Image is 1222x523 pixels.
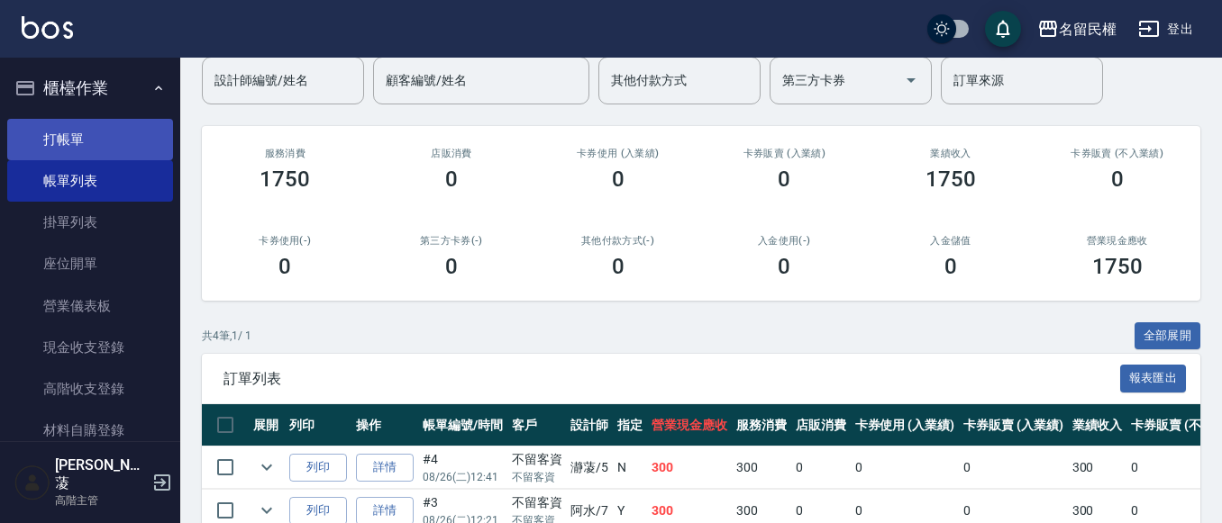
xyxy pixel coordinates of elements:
[566,404,613,446] th: 設計師
[566,446,613,489] td: 瀞蓤 /5
[253,454,280,481] button: expand row
[647,404,732,446] th: 營業現金應收
[985,11,1021,47] button: save
[512,469,562,485] p: 不留客資
[423,469,503,485] p: 08/26 (二) 12:41
[202,328,251,344] p: 共 4 筆, 1 / 1
[390,148,514,159] h2: 店販消費
[390,235,514,247] h2: 第三方卡券(-)
[897,66,926,95] button: Open
[1131,13,1200,46] button: 登出
[1068,404,1127,446] th: 業績收入
[647,446,732,489] td: 300
[1068,446,1127,489] td: 300
[223,370,1120,388] span: 訂單列表
[851,446,960,489] td: 0
[278,254,291,279] h3: 0
[22,16,73,39] img: Logo
[7,327,173,368] a: 現金收支登錄
[7,243,173,284] a: 座位開單
[7,160,173,202] a: 帳單列表
[7,202,173,243] a: 掛單列表
[512,493,562,512] div: 不留客資
[418,404,507,446] th: 帳單編號/時間
[1135,322,1201,350] button: 全部展開
[723,148,846,159] h2: 卡券販賣 (入業績)
[959,404,1068,446] th: 卡券販賣 (入業績)
[944,254,957,279] h3: 0
[289,454,347,482] button: 列印
[851,404,960,446] th: 卡券使用 (入業績)
[1111,167,1124,192] h3: 0
[7,119,173,160] a: 打帳單
[14,464,50,500] img: Person
[249,404,285,446] th: 展開
[778,167,790,192] h3: 0
[889,148,1013,159] h2: 業績收入
[791,446,851,489] td: 0
[7,368,173,410] a: 高階收支登錄
[1059,18,1117,41] div: 名留民權
[1030,11,1124,48] button: 名留民權
[959,446,1068,489] td: 0
[223,148,347,159] h3: 服務消費
[55,456,147,492] h5: [PERSON_NAME]蓤
[445,167,458,192] h3: 0
[1092,254,1143,279] h3: 1750
[889,235,1013,247] h2: 入金儲值
[778,254,790,279] h3: 0
[791,404,851,446] th: 店販消費
[732,404,791,446] th: 服務消費
[285,404,351,446] th: 列印
[723,235,846,247] h2: 入金使用(-)
[556,148,679,159] h2: 卡券使用 (入業績)
[507,404,567,446] th: 客戶
[356,454,414,482] a: 詳情
[613,404,647,446] th: 指定
[351,404,418,446] th: 操作
[1055,235,1179,247] h2: 營業現金應收
[418,446,507,489] td: #4
[7,410,173,451] a: 材料自購登錄
[926,167,976,192] h3: 1750
[612,254,625,279] h3: 0
[732,446,791,489] td: 300
[260,167,310,192] h3: 1750
[55,492,147,509] p: 高階主管
[512,450,562,469] div: 不留客資
[7,65,173,112] button: 櫃檯作業
[1120,369,1187,386] a: 報表匯出
[7,285,173,327] a: 營業儀表板
[1055,148,1179,159] h2: 卡券販賣 (不入業績)
[556,235,679,247] h2: 其他付款方式(-)
[613,446,647,489] td: N
[445,254,458,279] h3: 0
[612,167,625,192] h3: 0
[1120,365,1187,392] button: 報表匯出
[223,235,347,247] h2: 卡券使用(-)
